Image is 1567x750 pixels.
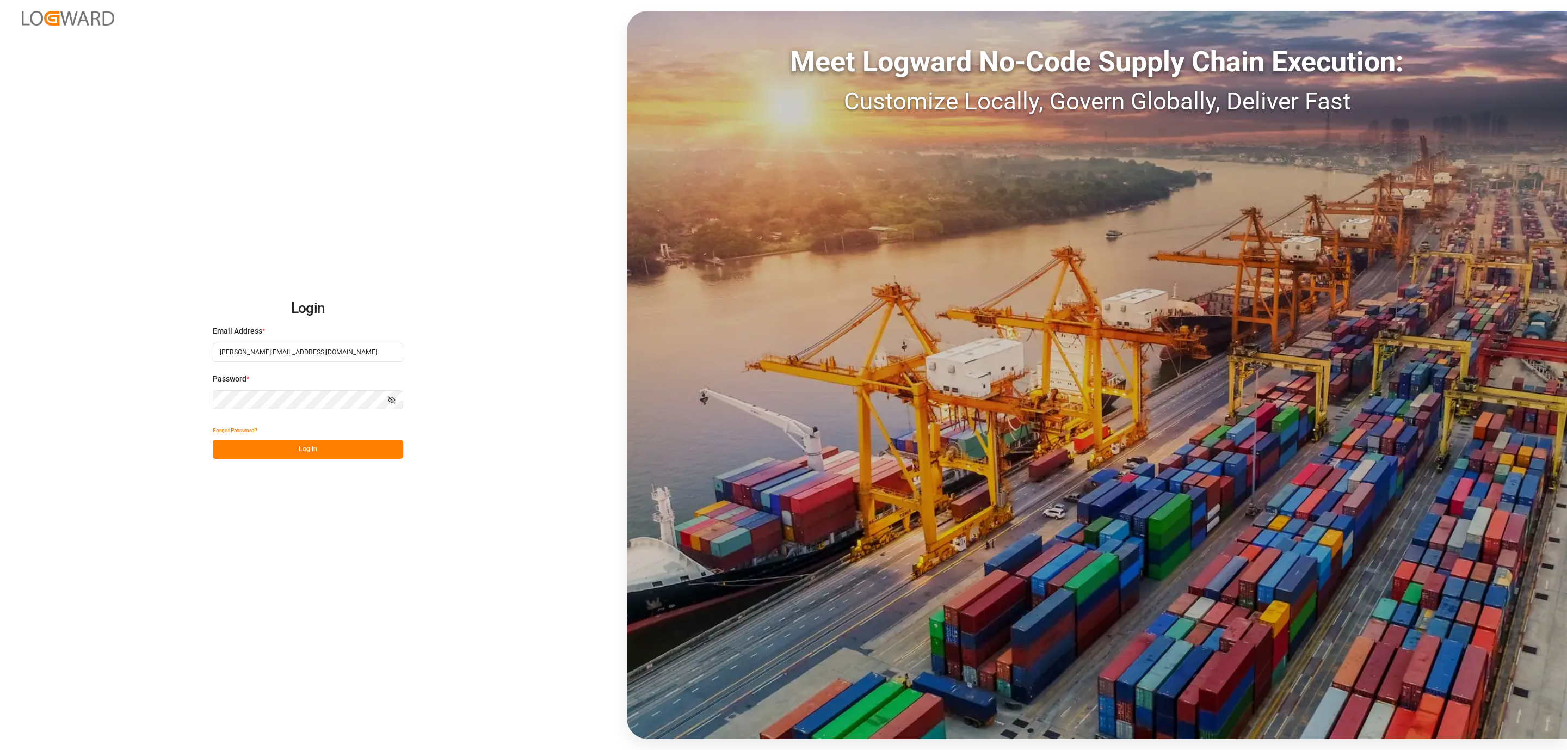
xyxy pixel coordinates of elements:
div: Meet Logward No-Code Supply Chain Execution: [627,41,1567,83]
div: Customize Locally, Govern Globally, Deliver Fast [627,83,1567,119]
input: Enter your email [213,343,403,362]
button: Log In [213,440,403,459]
h2: Login [213,291,403,326]
span: Password [213,373,246,385]
button: Forgot Password? [213,421,257,440]
span: Email Address [213,325,262,337]
img: Logward_new_orange.png [22,11,114,26]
